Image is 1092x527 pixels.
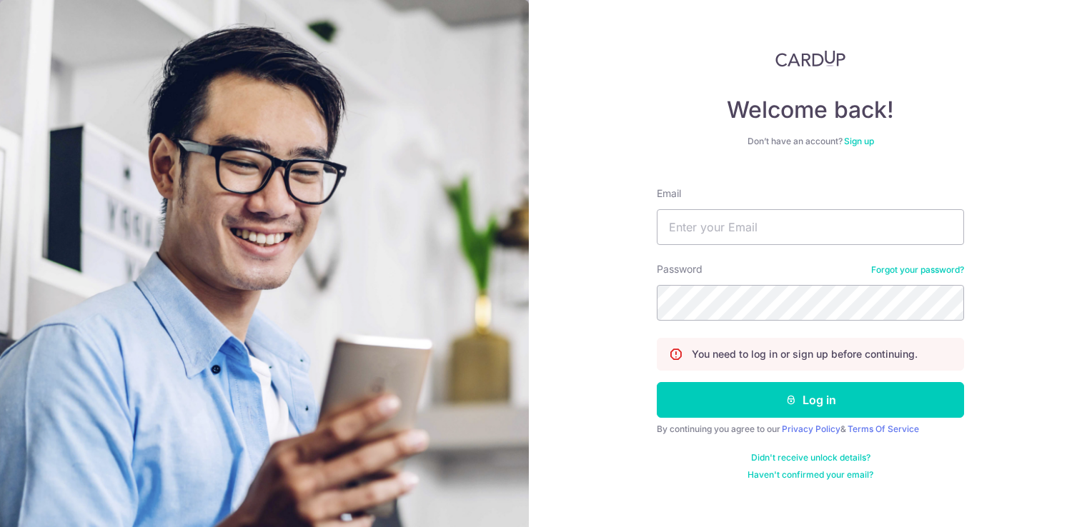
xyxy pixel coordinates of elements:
[657,209,964,245] input: Enter your Email
[657,136,964,147] div: Don’t have an account?
[657,423,964,435] div: By continuing you agree to our &
[775,50,845,67] img: CardUp Logo
[748,469,873,481] a: Haven't confirmed your email?
[657,262,703,276] label: Password
[782,423,840,434] a: Privacy Policy
[871,264,964,276] a: Forgot your password?
[692,347,918,361] p: You need to log in or sign up before continuing.
[657,186,681,201] label: Email
[751,452,870,463] a: Didn't receive unlock details?
[657,96,964,124] h4: Welcome back!
[657,382,964,418] button: Log in
[848,423,919,434] a: Terms Of Service
[844,136,874,146] a: Sign up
